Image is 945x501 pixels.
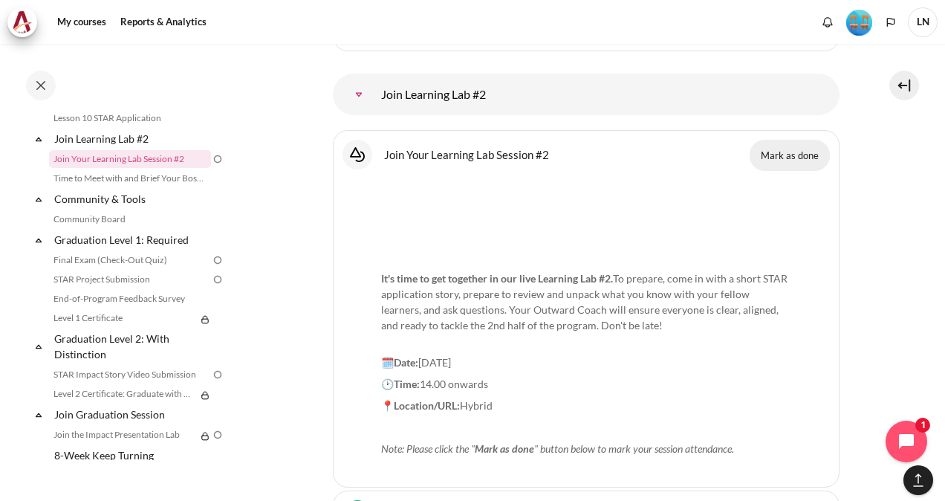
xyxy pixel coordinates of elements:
span: 14.00 onwards [420,378,488,390]
a: Final Exam (Check-Out Quiz) [49,251,211,269]
img: To do [211,368,224,381]
img: To do [211,253,224,267]
strong: 🕑Time: [381,378,420,390]
span: Collapse [31,192,46,207]
img: To do [211,273,224,286]
img: To do [211,428,224,442]
a: Join the Impact Presentation Lab [49,426,196,444]
a: Level 1 Certificate [49,309,196,327]
a: User menu [908,7,938,37]
span: Collapse [31,456,46,471]
strong: It's time to get together in our live Learning Lab #2. [381,272,613,285]
a: Architeck Architeck [7,7,45,37]
a: Join Learning Lab #2 [52,129,211,149]
p: [DATE] [381,355,791,370]
span: Collapse [31,407,46,422]
button: [[backtotopbutton]] [903,465,933,495]
span: Collapse [31,132,46,146]
div: Show notification window with no new notifications [816,11,839,33]
a: Lesson 10 STAR Application [49,109,211,127]
a: End-of-Program Feedback Survey [49,290,211,308]
a: Time to Meet with and Brief Your Boss #2 [49,169,211,187]
div: Level #4 [846,8,872,36]
a: Join Learning Lab #2 [344,80,374,109]
a: 8-Week Keep Turning Outward Program [52,445,196,481]
a: Community Board [49,210,211,228]
button: Languages [880,11,902,33]
img: To do [211,152,224,166]
a: STAR Impact Story Video Submission [49,366,211,384]
a: Graduation Level 1: Required [52,230,211,250]
a: Community & Tools [52,189,211,209]
a: Level 2 Certificate: Graduate with Distinction [49,385,196,403]
span: Hybrid [381,399,493,412]
strong: 🗓️Date: [381,356,418,369]
img: Architeck [12,11,33,33]
strong: Mark as done [475,442,534,455]
a: Reports & Analytics [115,7,212,37]
a: Join Your Learning Lab Session #2 [384,147,549,161]
em: Note: Please click the " " button below to mark your session attendance. [381,442,734,455]
button: Mark Join Your Learning Lab Session #2 as done [750,140,830,171]
span: Collapse [31,339,46,354]
p: To prepare, come in with a short STAR application story, prepare to review and unpack what you kn... [381,255,791,349]
strong: 📍Location/URL: [381,399,460,412]
img: Level #4 [846,10,872,36]
a: My courses [52,7,111,37]
a: Join Your Learning Lab Session #2 [49,150,211,168]
a: Level #4 [840,8,878,36]
a: STAR Project Submission [49,271,211,288]
a: Join Graduation Session [52,404,211,424]
span: LN [908,7,938,37]
a: Graduation Level 2: With Distinction [52,329,211,364]
span: Collapse [31,233,46,248]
